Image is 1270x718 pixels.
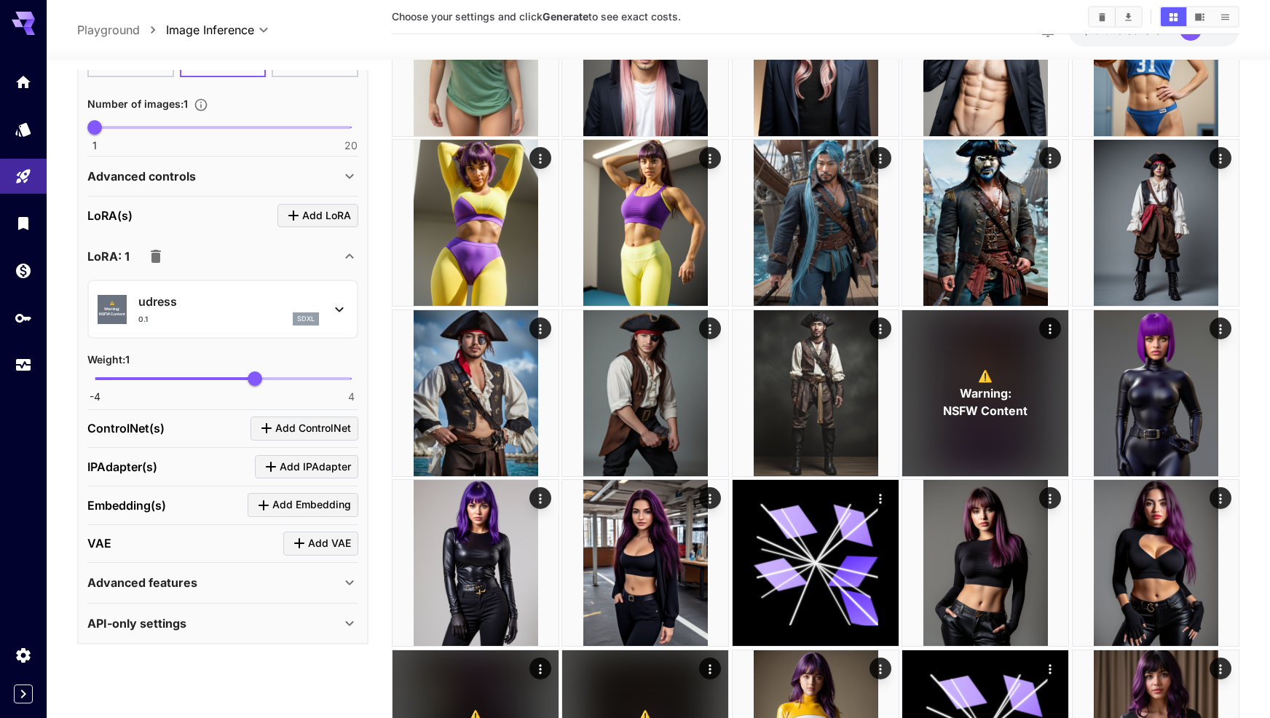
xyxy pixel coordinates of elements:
div: Advanced features [87,565,358,600]
div: Actions [869,658,891,679]
p: Embedding(s) [87,497,166,514]
span: Warning: [960,384,1011,402]
span: 1 [92,138,97,153]
span: NSFW Content [943,402,1028,419]
span: Choose your settings and click to see exact costs. [392,10,681,23]
img: Z [902,480,1068,646]
div: ⚠️Warning:NSFW Contentudress0.1sdxl [98,287,348,331]
span: Add IPAdapter [280,458,351,476]
button: Show media in video view [1187,7,1212,26]
p: API-only settings [87,615,186,632]
img: 2Q== [902,140,1068,306]
p: LoRA: 1 [87,248,130,265]
button: Show media in list view [1212,7,1238,26]
button: Click to add LoRA [277,204,358,228]
div: Models [15,120,32,138]
div: Actions [700,658,722,679]
a: Playground [77,21,140,39]
div: Actions [529,487,551,509]
div: API-only settings [87,606,358,641]
p: udress [138,293,319,310]
div: Actions [529,147,551,169]
img: Z [393,310,559,476]
p: IPAdapter(s) [87,458,157,476]
span: Weight : 1 [87,353,130,366]
div: Actions [700,317,722,339]
span: Warning: [104,307,120,312]
button: Click to add Embedding [248,493,358,517]
button: Expand sidebar [14,685,33,703]
div: Actions [1210,317,1231,339]
div: Actions [1040,317,1062,339]
div: Actions [1210,487,1231,509]
div: LoRA: 1 [87,239,358,274]
div: Clear AllDownload All [1088,6,1143,28]
button: Specify how many images to generate in a single request. Each image generation will be charged se... [188,98,214,112]
div: Actions [1210,147,1231,169]
div: Playground [15,167,32,186]
button: Click to add ControlNet [251,417,358,441]
p: VAE [87,534,111,552]
span: Add LoRA [302,207,351,225]
button: Download All [1116,7,1141,26]
span: Number of images : 1 [87,98,188,110]
div: Actions [1040,147,1062,169]
span: Image Inference [166,21,254,39]
span: Add ControlNet [275,419,351,438]
div: Home [15,73,32,91]
p: Advanced features [87,574,197,591]
span: $18.31 [1083,24,1117,36]
div: Advanced controls [87,159,358,194]
div: API Keys [15,309,32,327]
div: Actions [1040,658,1062,679]
b: Generate [543,10,588,23]
div: Show media in grid viewShow media in video viewShow media in list view [1159,6,1239,28]
p: Advanced controls [87,167,196,185]
div: Wallet [15,261,32,280]
p: sdxl [297,314,315,324]
p: ControlNet(s) [87,419,165,437]
button: Clear All [1089,7,1115,26]
div: Actions [700,147,722,169]
div: Actions [529,317,551,339]
img: 2Q== [393,480,559,646]
span: Add Embedding [272,496,351,514]
div: Actions [529,658,551,679]
span: 4 [348,390,355,404]
img: 2Q== [1073,140,1239,306]
div: Actions [700,487,722,509]
img: 2Q== [733,310,899,476]
img: Z [1073,480,1239,646]
button: Show media in grid view [1161,7,1186,26]
div: Actions [869,317,891,339]
span: -4 [90,390,100,404]
img: 9k= [733,140,899,306]
button: Click to add VAE [283,532,358,556]
img: Z [562,480,728,646]
div: Actions [869,147,891,169]
span: ⚠️ [110,301,114,307]
img: Z [1073,310,1239,476]
img: Z [393,140,559,306]
span: credits left [1117,24,1168,36]
span: 20 [344,138,358,153]
div: Actions [1040,487,1062,509]
button: Click to add IPAdapter [255,455,358,479]
img: 9k= [562,310,728,476]
span: ⚠️ [978,367,993,384]
p: 0.1 [138,314,148,325]
div: Library [15,214,32,232]
img: 2Q== [562,140,728,306]
nav: breadcrumb [77,21,166,39]
div: Actions [869,487,891,509]
div: Actions [1210,658,1231,679]
div: Settings [15,646,32,664]
span: Add VAE [308,534,351,553]
p: LoRA(s) [87,207,133,224]
div: Usage [15,356,32,374]
span: NSFW Content [99,312,125,317]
